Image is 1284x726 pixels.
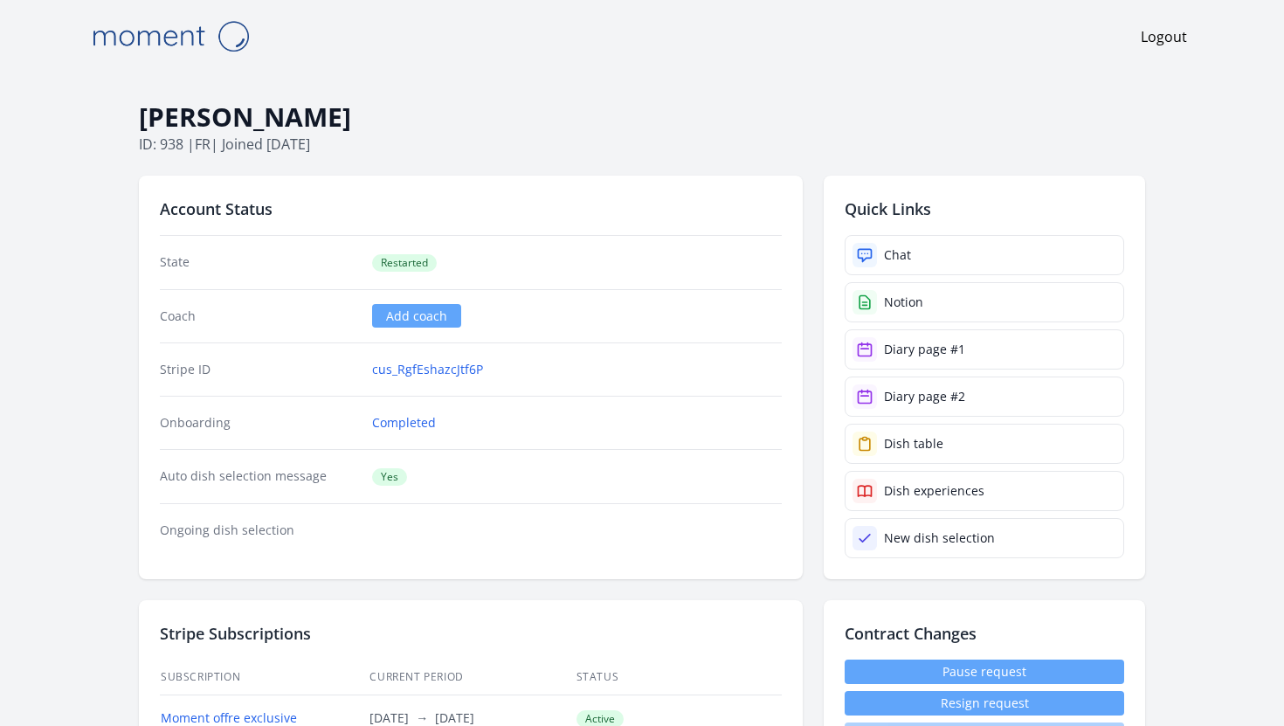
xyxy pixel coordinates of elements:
[160,467,358,486] dt: Auto dish selection message
[845,329,1124,370] a: Diary page #1
[884,529,995,547] div: New dish selection
[161,709,297,726] a: Moment offre exclusive
[372,304,461,328] a: Add coach
[884,435,943,453] div: Dish table
[845,235,1124,275] a: Chat
[845,471,1124,511] a: Dish experiences
[416,709,428,726] span: →
[845,621,1124,646] h2: Contract Changes
[160,253,358,272] dt: State
[83,14,258,59] img: Moment
[884,388,965,405] div: Diary page #2
[160,414,358,432] dt: Onboarding
[160,660,369,695] th: Subscription
[160,308,358,325] dt: Coach
[884,294,923,311] div: Notion
[845,197,1124,221] h2: Quick Links
[160,361,358,378] dt: Stripe ID
[845,282,1124,322] a: Notion
[884,246,911,264] div: Chat
[576,660,782,695] th: Status
[884,482,984,500] div: Dish experiences
[884,341,965,358] div: Diary page #1
[372,361,483,378] a: cus_RgfEshazcJtf6P
[1141,26,1187,47] a: Logout
[845,424,1124,464] a: Dish table
[372,414,436,432] a: Completed
[845,518,1124,558] a: New dish selection
[139,134,1145,155] p: ID: 938 | | Joined [DATE]
[372,254,437,272] span: Restarted
[845,377,1124,417] a: Diary page #2
[845,660,1124,684] a: Pause request
[372,468,407,486] span: Yes
[845,691,1124,716] button: Resign request
[195,135,211,154] span: fr
[160,522,358,539] dt: Ongoing dish selection
[139,100,1145,134] h1: [PERSON_NAME]
[160,621,782,646] h2: Stripe Subscriptions
[369,660,575,695] th: Current Period
[160,197,782,221] h2: Account Status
